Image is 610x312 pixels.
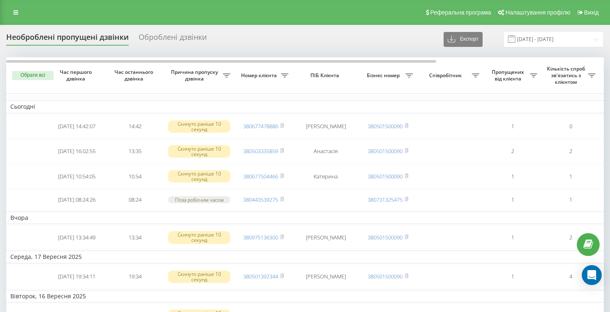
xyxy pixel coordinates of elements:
div: Оброблені дзвінки [139,33,207,46]
a: 380501500090 [368,273,403,280]
td: 2 [483,140,542,163]
td: [PERSON_NAME] [293,226,359,249]
span: Співробітник [421,72,472,79]
td: [DATE] 08:24:26 [48,190,106,210]
a: 380731325475 [368,196,403,203]
a: 380501500090 [368,147,403,155]
td: 08:24 [106,190,164,210]
span: Кількість спроб зв'язатись з клієнтом [546,66,588,85]
td: [DATE] 19:34:11 [48,265,106,288]
a: 380975136300 [243,234,278,241]
td: [DATE] 10:54:05 [48,165,106,188]
td: 14:42 [106,115,164,138]
span: Налаштування профілю [505,9,570,16]
td: 10:54 [106,165,164,188]
div: Поза робочим часом [168,196,230,203]
span: Бізнес номер [363,72,405,79]
td: 1 [542,190,600,210]
span: Вихід [584,9,599,16]
a: 380501392344 [243,273,278,280]
span: Причина пропуску дзвінка [168,69,223,82]
td: 0 [542,115,600,138]
a: 380443539275 [243,196,278,203]
span: Час останнього дзвінка [112,69,157,82]
div: Скинуто раніше 10 секунд [168,170,230,183]
td: Катерина [293,165,359,188]
td: [DATE] 13:34:49 [48,226,106,249]
button: Обрати всі [12,71,54,80]
a: 380503335859 [243,147,278,155]
span: Час першого дзвінка [54,69,99,82]
span: Реферальна програма [430,9,491,16]
td: 2 [542,140,600,163]
td: [DATE] 16:02:55 [48,140,106,163]
a: 380677478886 [243,122,278,130]
td: [DATE] 14:42:07 [48,115,106,138]
td: 1 [542,165,600,188]
td: [PERSON_NAME] [293,265,359,288]
div: Скинуто раніше 10 секунд [168,145,230,158]
td: 4 [542,265,600,288]
td: 1 [483,165,542,188]
a: 380501500090 [368,173,403,180]
td: 2 [542,226,600,249]
div: Скинуто раніше 10 секунд [168,120,230,133]
td: 1 [483,265,542,288]
button: Експорт [444,32,483,47]
a: 380501500090 [368,122,403,130]
div: Скинуто раніше 10 секунд [168,231,230,244]
a: 380677504466 [243,173,278,180]
td: 1 [483,226,542,249]
td: [PERSON_NAME] [293,115,359,138]
td: 13:35 [106,140,164,163]
a: 380501500090 [368,234,403,241]
div: Open Intercom Messenger [582,265,602,285]
td: 13:34 [106,226,164,249]
td: 1 [483,115,542,138]
div: Скинуто раніше 10 секунд [168,271,230,283]
span: ПІБ Клієнта [300,72,352,79]
td: 19:34 [106,265,164,288]
span: Пропущених від клієнта [488,69,530,82]
td: 1 [483,190,542,210]
td: Анастасія [293,140,359,163]
div: Необроблені пропущені дзвінки [6,33,129,46]
span: Номер клієнта [239,72,281,79]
